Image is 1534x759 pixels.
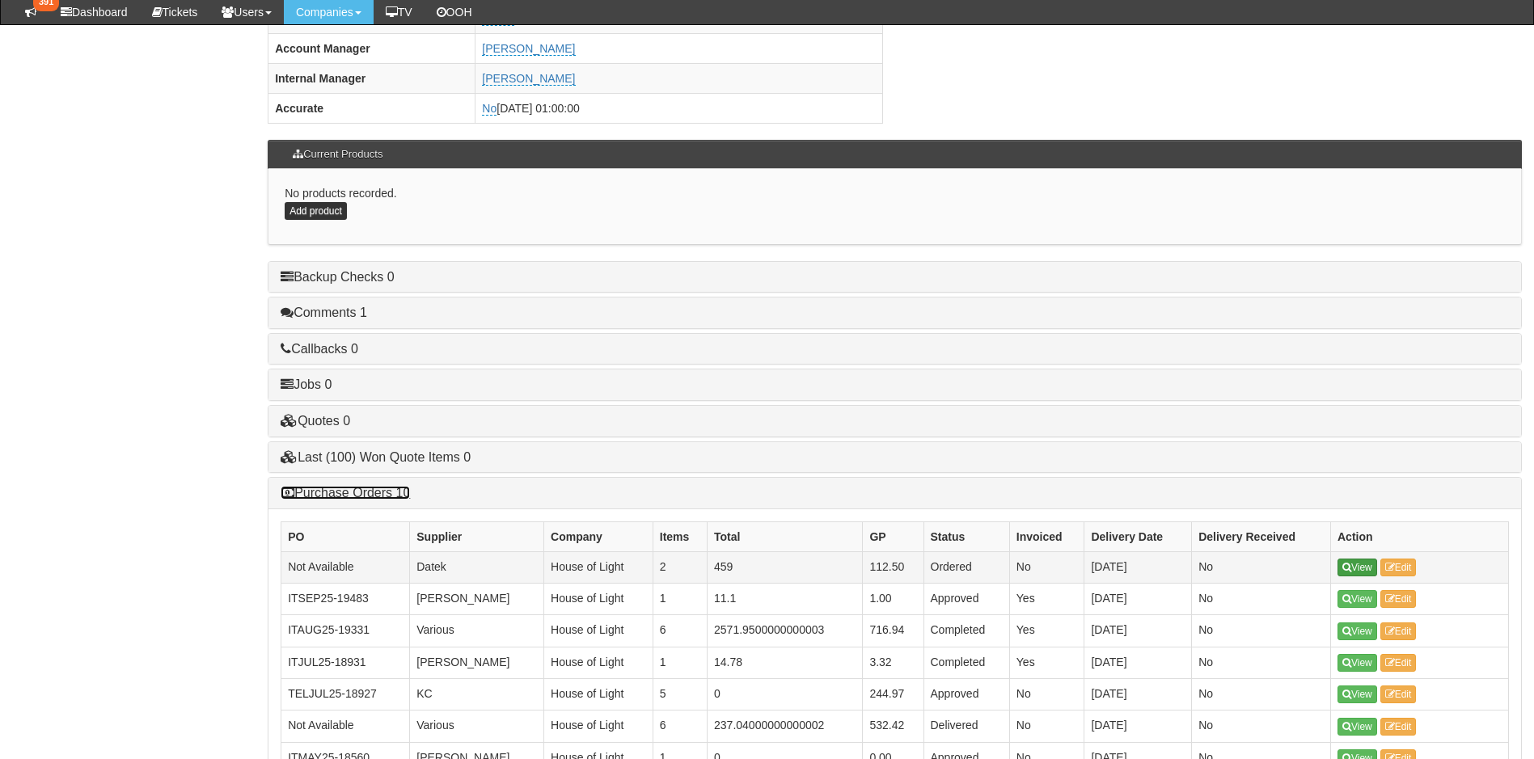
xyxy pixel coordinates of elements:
[923,647,1009,678] td: Completed
[410,678,544,710] td: KC
[923,521,1009,551] th: Status
[1380,685,1417,703] a: Edit
[281,551,410,583] td: Not Available
[410,647,544,678] td: [PERSON_NAME]
[1009,615,1084,647] td: Yes
[410,521,544,551] th: Supplier
[281,450,471,464] a: Last (100) Won Quote Items 0
[863,551,923,583] td: 112.50
[410,711,544,742] td: Various
[1192,551,1331,583] td: No
[653,678,707,710] td: 5
[1009,521,1084,551] th: Invoiced
[544,551,653,583] td: House of Light
[653,647,707,678] td: 1
[410,615,544,647] td: Various
[1084,678,1192,710] td: [DATE]
[285,202,347,220] a: Add product
[544,711,653,742] td: House of Light
[708,615,863,647] td: 2571.9500000000003
[281,521,410,551] th: PO
[281,584,410,615] td: ITSEP25-19483
[1380,559,1417,576] a: Edit
[482,42,575,56] a: [PERSON_NAME]
[863,615,923,647] td: 716.94
[1084,711,1192,742] td: [DATE]
[281,414,350,428] a: Quotes 0
[923,551,1009,583] td: Ordered
[1337,622,1377,640] a: View
[1337,559,1377,576] a: View
[475,93,882,123] td: [DATE] 01:00:00
[923,678,1009,710] td: Approved
[268,169,1522,244] div: No products recorded.
[1084,584,1192,615] td: [DATE]
[1084,615,1192,647] td: [DATE]
[1380,622,1417,640] a: Edit
[281,647,410,678] td: ITJUL25-18931
[281,711,410,742] td: Not Available
[1084,647,1192,678] td: [DATE]
[1380,654,1417,672] a: Edit
[281,270,395,284] a: Backup Checks 0
[1380,718,1417,736] a: Edit
[544,584,653,615] td: House of Light
[410,551,544,583] td: Datek
[923,584,1009,615] td: Approved
[482,102,497,116] a: No
[281,306,367,319] a: Comments 1
[863,584,923,615] td: 1.00
[653,711,707,742] td: 6
[281,486,410,500] a: Purchase Orders 10
[1009,647,1084,678] td: Yes
[1192,711,1331,742] td: No
[1084,521,1192,551] th: Delivery Date
[268,63,475,93] th: Internal Manager
[653,521,707,551] th: Items
[1337,718,1377,736] a: View
[1009,551,1084,583] td: No
[544,615,653,647] td: House of Light
[544,647,653,678] td: House of Light
[285,141,391,168] h3: Current Products
[1192,678,1331,710] td: No
[1192,521,1331,551] th: Delivery Received
[281,678,410,710] td: TELJUL25-18927
[653,584,707,615] td: 1
[1009,711,1084,742] td: No
[1192,584,1331,615] td: No
[653,551,707,583] td: 2
[1337,654,1377,672] a: View
[410,584,544,615] td: [PERSON_NAME]
[708,521,863,551] th: Total
[1009,584,1084,615] td: Yes
[1084,551,1192,583] td: [DATE]
[1337,590,1377,608] a: View
[1192,615,1331,647] td: No
[1330,521,1508,551] th: Action
[708,647,863,678] td: 14.78
[1192,647,1331,678] td: No
[544,521,653,551] th: Company
[482,72,575,86] a: [PERSON_NAME]
[923,711,1009,742] td: Delivered
[544,678,653,710] td: House of Light
[863,711,923,742] td: 532.42
[708,551,863,583] td: 459
[923,615,1009,647] td: Completed
[1009,678,1084,710] td: No
[653,615,707,647] td: 6
[1380,590,1417,608] a: Edit
[708,584,863,615] td: 11.1
[708,711,863,742] td: 237.04000000000002
[281,342,358,356] a: Callbacks 0
[281,615,410,647] td: ITAUG25-19331
[268,93,475,123] th: Accurate
[863,647,923,678] td: 3.32
[281,377,332,391] a: Jobs 0
[863,678,923,710] td: 244.97
[863,521,923,551] th: GP
[1337,685,1377,703] a: View
[268,33,475,63] th: Account Manager
[482,12,514,26] a: Empty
